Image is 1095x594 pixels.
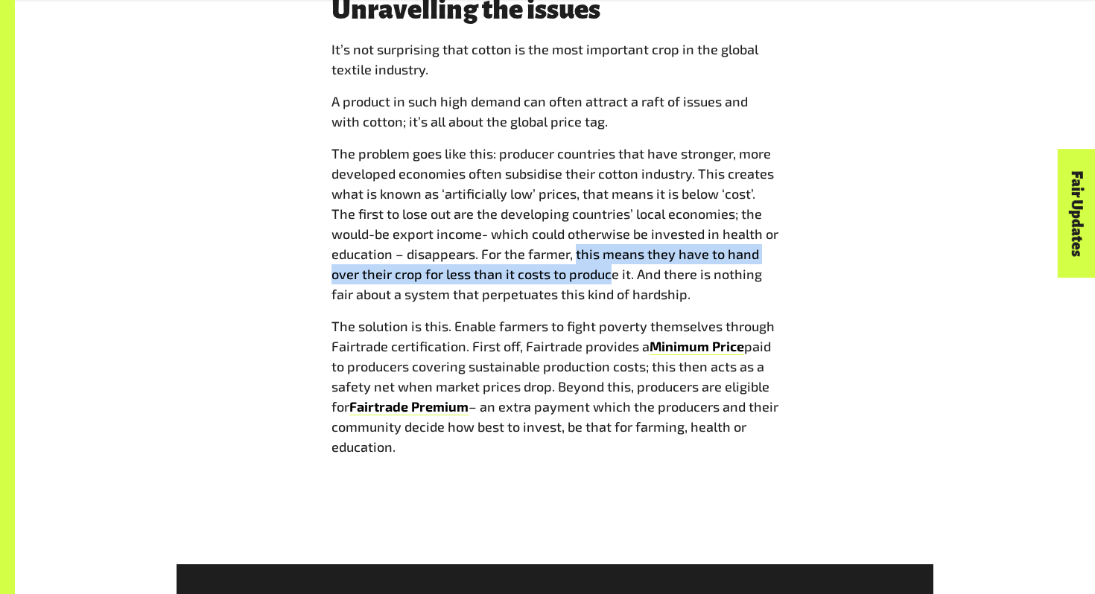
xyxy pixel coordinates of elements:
[650,338,744,354] b: Minimum Price
[331,398,778,455] span: – an extra payment which the producers and their community decide how best to invest, be that for...
[331,93,748,130] span: A product in such high demand can often attract a raft of issues and with cotton; it’s all about ...
[349,398,469,415] a: Fairtrade Premium
[331,41,758,77] span: t’s not surprising that cotton is the most important crop in the global textile industry.
[331,318,775,354] span: The solution is this. Enable farmers to fight poverty themselves through Fairtrade certification....
[650,338,744,355] a: Minimum Price
[331,41,335,57] span: I
[331,145,778,302] span: The problem goes like this: producer countries that have stronger, more developed economies often...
